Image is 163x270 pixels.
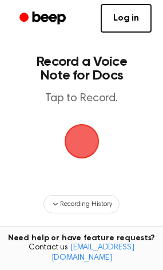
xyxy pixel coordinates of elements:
span: Recording History [60,199,112,209]
img: Beep Logo [65,124,99,158]
button: Recording History [43,195,119,213]
a: Beep [11,7,76,30]
span: Contact us [7,243,156,263]
p: Tap to Record. [21,92,142,106]
a: Log in [101,4,152,33]
a: [EMAIL_ADDRESS][DOMAIN_NAME] [51,244,134,262]
h1: Record a Voice Note for Docs [21,55,142,82]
